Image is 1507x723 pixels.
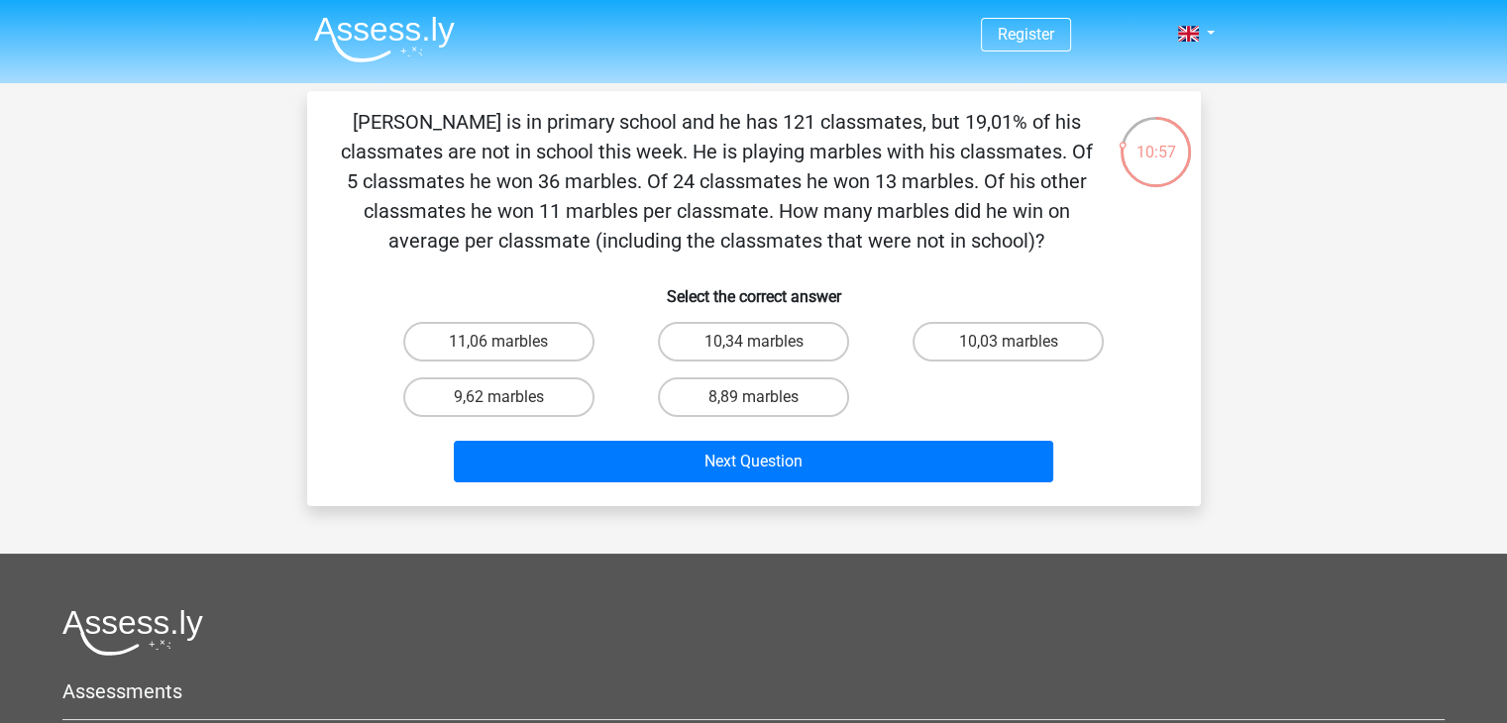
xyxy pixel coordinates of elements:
[658,377,849,417] label: 8,89 marbles
[339,107,1095,256] p: [PERSON_NAME] is in primary school and he has 121 classmates, but 19,01% of his classmates are no...
[998,25,1054,44] a: Register
[1119,115,1193,164] div: 10:57
[403,322,594,361] label: 11,06 marbles
[62,679,1445,703] h5: Assessments
[339,271,1169,306] h6: Select the correct answer
[403,377,594,417] label: 9,62 marbles
[454,441,1053,482] button: Next Question
[913,322,1104,361] label: 10,03 marbles
[62,609,203,656] img: Assessly logo
[658,322,849,361] label: 10,34 marbles
[314,16,455,62] img: Assessly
